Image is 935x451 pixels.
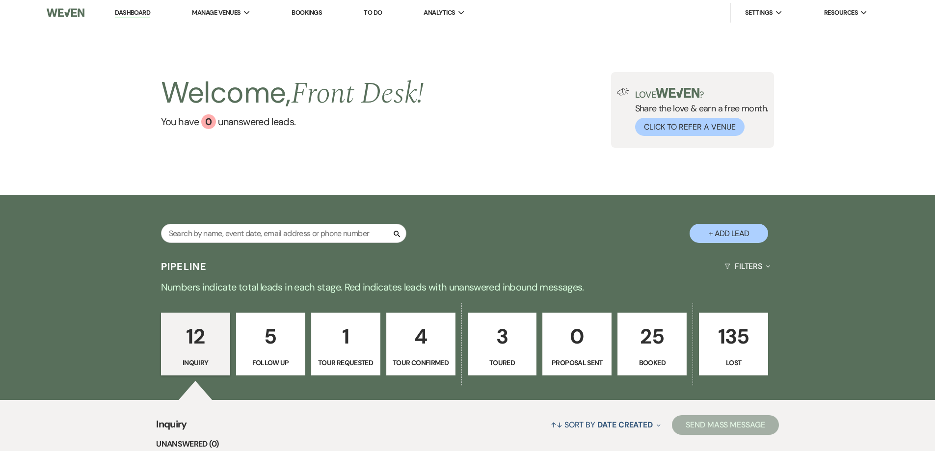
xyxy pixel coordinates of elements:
[549,357,605,368] p: Proposal Sent
[318,357,374,368] p: Tour Requested
[242,320,299,353] p: 5
[364,8,382,17] a: To Do
[549,320,605,353] p: 0
[624,357,680,368] p: Booked
[311,313,380,375] a: 1Tour Requested
[597,420,653,430] span: Date Created
[201,114,216,129] div: 0
[635,88,769,99] p: Love ?
[624,320,680,353] p: 25
[629,88,769,136] div: Share the love & earn a free month.
[236,313,305,375] a: 5Follow Up
[721,253,774,279] button: Filters
[156,438,779,451] li: Unanswered (0)
[474,357,531,368] p: Toured
[161,224,406,243] input: Search by name, event date, email address or phone number
[114,279,821,295] p: Numbers indicate total leads in each stage. Red indicates leads with unanswered inbound messages.
[635,118,745,136] button: Click to Refer a Venue
[167,320,224,353] p: 12
[672,415,779,435] button: Send Mass Message
[542,313,612,375] a: 0Proposal Sent
[161,260,207,273] h3: Pipeline
[291,71,424,116] span: Front Desk !
[192,8,240,18] span: Manage Venues
[690,224,768,243] button: + Add Lead
[156,417,187,438] span: Inquiry
[474,320,531,353] p: 3
[318,320,374,353] p: 1
[161,313,230,375] a: 12Inquiry
[386,313,455,375] a: 4Tour Confirmed
[167,357,224,368] p: Inquiry
[699,313,768,375] a: 135Lost
[824,8,858,18] span: Resources
[161,72,424,114] h2: Welcome,
[393,320,449,353] p: 4
[47,2,84,23] img: Weven Logo
[705,357,762,368] p: Lost
[292,8,322,17] a: Bookings
[705,320,762,353] p: 135
[424,8,455,18] span: Analytics
[745,8,773,18] span: Settings
[551,420,562,430] span: ↑↓
[617,313,687,375] a: 25Booked
[656,88,699,98] img: weven-logo-green.svg
[161,114,424,129] a: You have 0 unanswered leads.
[547,412,665,438] button: Sort By Date Created
[115,8,150,18] a: Dashboard
[468,313,537,375] a: 3Toured
[242,357,299,368] p: Follow Up
[617,88,629,96] img: loud-speaker-illustration.svg
[393,357,449,368] p: Tour Confirmed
